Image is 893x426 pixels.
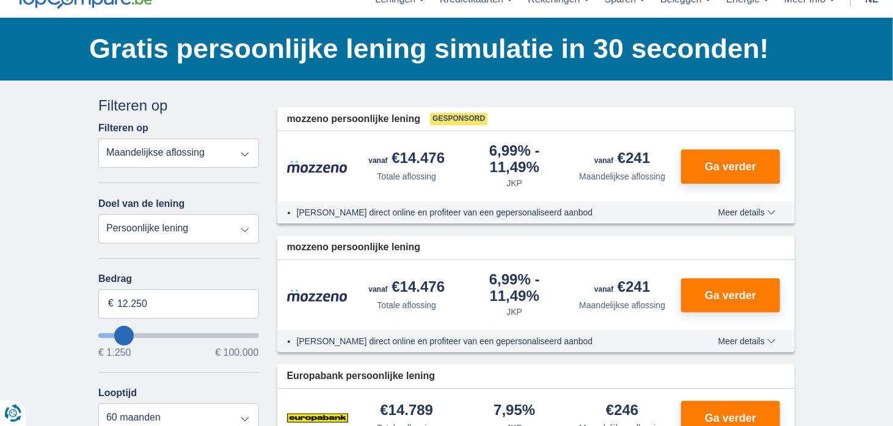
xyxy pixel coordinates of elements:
[430,113,487,125] span: Gesponsord
[579,170,665,182] div: Maandelijkse aflossing
[705,290,756,301] span: Ga verder
[297,335,674,347] li: [PERSON_NAME] direct online en profiteer van een gepersonaliseerd aanbod
[98,95,259,116] div: Filteren op
[705,413,756,424] span: Ga verder
[709,336,785,346] button: Meer details
[380,403,433,419] div: €14.789
[718,337,776,345] span: Meer details
[681,278,780,312] button: Ga verder
[681,150,780,184] button: Ga verder
[287,289,348,302] img: product.pl.alt Mozzeno
[377,170,436,182] div: Totale aflossing
[606,403,638,419] div: €246
[287,240,421,255] span: mozzeno persoonlijke lening
[98,123,148,134] label: Filteren op
[98,333,259,338] input: wantToBorrow
[215,348,258,358] span: € 100.000
[506,177,522,189] div: JKP
[579,299,665,311] div: Maandelijkse aflossing
[368,151,445,168] div: €14.476
[705,161,756,172] span: Ga verder
[89,30,795,68] h1: Gratis persoonlijke lening simulatie in 30 seconden!
[465,272,564,303] div: 6,99%
[709,208,785,217] button: Meer details
[98,388,137,399] label: Looptijd
[718,208,776,217] span: Meer details
[98,198,184,209] label: Doel van de lening
[297,206,674,218] li: [PERSON_NAME] direct online en profiteer van een gepersonaliseerd aanbod
[108,297,114,311] span: €
[287,112,421,126] span: mozzeno persoonlijke lening
[494,403,535,419] div: 7,95%
[506,306,522,318] div: JKP
[465,143,564,175] div: 6,99%
[594,280,650,297] div: €241
[98,348,131,358] span: € 1.250
[594,151,650,168] div: €241
[287,369,436,383] span: Europabank persoonlijke lening
[98,273,259,284] label: Bedrag
[368,280,445,297] div: €14.476
[287,160,348,173] img: product.pl.alt Mozzeno
[377,299,436,311] div: Totale aflossing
